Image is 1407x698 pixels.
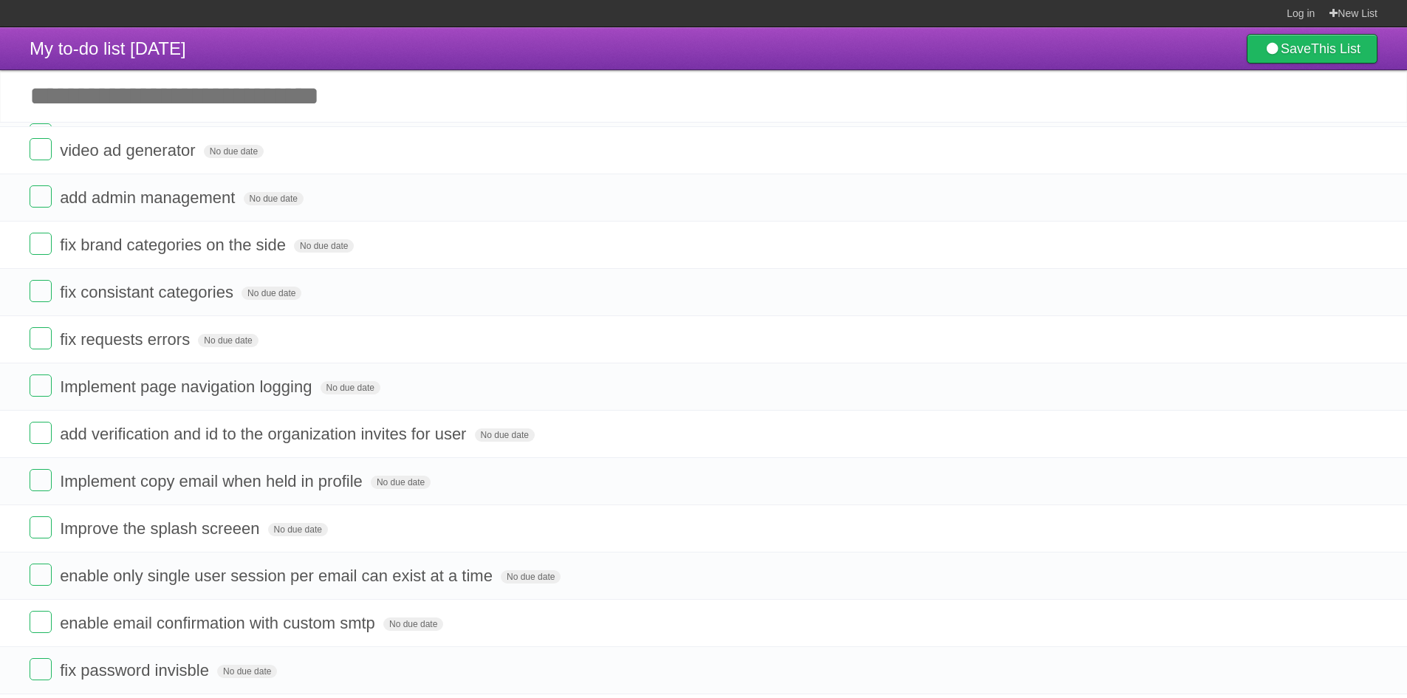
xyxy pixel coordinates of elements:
[30,564,52,586] label: Done
[30,280,52,302] label: Done
[242,287,301,300] span: No due date
[321,381,380,394] span: No due date
[30,658,52,680] label: Done
[30,516,52,538] label: Done
[383,617,443,631] span: No due date
[198,334,258,347] span: No due date
[1247,34,1377,64] a: SaveThis List
[475,428,535,442] span: No due date
[501,570,561,584] span: No due date
[30,38,186,58] span: My to-do list [DATE]
[1311,41,1360,56] b: This List
[30,185,52,208] label: Done
[244,192,304,205] span: No due date
[294,239,354,253] span: No due date
[204,145,264,158] span: No due date
[60,283,237,301] span: fix consistant categories
[30,374,52,397] label: Done
[60,519,263,538] span: Improve the splash screeen
[60,330,194,349] span: fix requests errors
[30,138,52,160] label: Done
[60,188,239,207] span: add admin management
[30,422,52,444] label: Done
[60,614,379,632] span: enable email confirmation with custom smtp
[30,611,52,633] label: Done
[60,425,470,443] span: add verification and id to the organization invites for user
[60,236,290,254] span: fix brand categories on the side
[268,523,328,536] span: No due date
[30,233,52,255] label: Done
[217,665,277,678] span: No due date
[60,141,199,160] span: video ad generator
[60,377,315,396] span: Implement page navigation logging
[371,476,431,489] span: No due date
[30,327,52,349] label: Done
[60,567,496,585] span: enable only single user session per email can exist at a time
[30,469,52,491] label: Done
[60,661,213,680] span: fix password invisble
[30,123,52,146] label: Done
[60,472,366,490] span: Implement copy email when held in profile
